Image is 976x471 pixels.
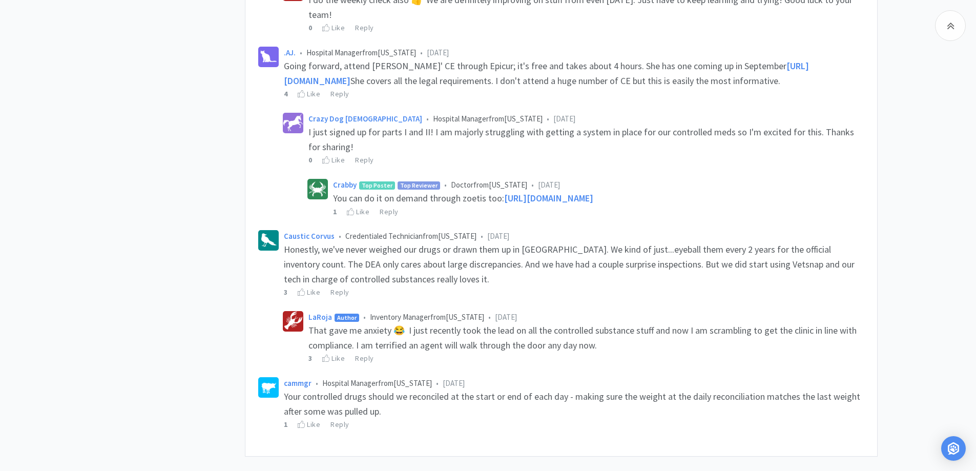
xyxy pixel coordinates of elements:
span: Author [335,314,359,321]
strong: 3 [284,288,288,297]
span: Honestly, we've never weighed our drugs or drawn them up in [GEOGRAPHIC_DATA]. We kind of just...... [284,243,857,285]
div: Doctor from [US_STATE] [333,179,864,191]
div: Reply [355,154,374,166]
strong: 0 [308,155,313,165]
span: That gave me anxiety 😂 I just recently took the lead on all the controlled substance stuff and no... [308,324,859,351]
span: She covers all the legal requirements. I don't attend a huge number of CE but this is easily the ... [350,75,780,87]
div: Hospital Manager from [US_STATE] [284,47,864,59]
span: • [363,312,366,322]
span: Your controlled drugs should we reconciled at the start or end of each day - making sure the weig... [284,391,862,417]
span: Going forward, attend [PERSON_NAME]' CE through Epicur; it's free and takes about 4 hours. She ha... [284,60,786,72]
a: cammgr [284,378,312,388]
div: Reply [330,419,349,430]
div: Reply [355,353,374,364]
div: Like [298,88,320,99]
span: • [426,114,429,124]
div: Reply [380,206,399,217]
div: Reply [330,286,349,298]
div: Like [298,286,320,298]
div: Like [347,206,369,217]
span: • [547,114,549,124]
strong: 1 [284,420,288,429]
a: .AJ. [284,48,296,57]
div: Open Intercom Messenger [941,436,966,461]
a: [URL][DOMAIN_NAME] [504,192,593,204]
div: Reply [355,22,374,33]
span: You can do it on demand through zoetis too: [333,192,504,204]
div: Hospital Manager from [US_STATE] [308,113,864,125]
div: Credentialed Technician from [US_STATE] [284,230,864,242]
div: Like [322,154,345,166]
div: Like [322,353,345,364]
span: [DATE] [427,48,449,57]
a: Crabby [333,180,357,190]
span: • [316,378,318,388]
span: • [420,48,423,57]
a: [URL][DOMAIN_NAME] [284,60,809,87]
a: LaRoja [308,312,332,322]
span: [DATE] [538,180,560,190]
strong: 4 [284,89,288,98]
span: • [339,231,341,241]
div: Reply [330,88,349,99]
span: [DATE] [487,231,509,241]
span: Top Reviewer [398,182,440,189]
a: Caustic Corvus [284,231,335,241]
span: • [436,378,439,388]
span: I just signed up for parts I and II! I am majorly struggling with getting a system in place for o... [308,126,856,153]
span: • [481,231,483,241]
span: • [300,48,302,57]
span: [DATE] [553,114,575,124]
div: Like [322,22,345,33]
span: Top Poster [360,182,394,189]
a: Crazy Dog [DEMOGRAPHIC_DATA] [308,114,422,124]
div: Inventory Manager from [US_STATE] [308,311,864,323]
span: • [531,180,534,190]
div: Like [298,419,320,430]
span: [DATE] [495,312,517,322]
span: • [488,312,491,322]
span: • [444,180,447,190]
strong: 0 [308,23,313,32]
span: [DATE] [443,378,465,388]
strong: 3 [308,354,313,363]
strong: 1 [333,207,337,216]
div: Hospital Manager from [US_STATE] [284,377,864,390]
